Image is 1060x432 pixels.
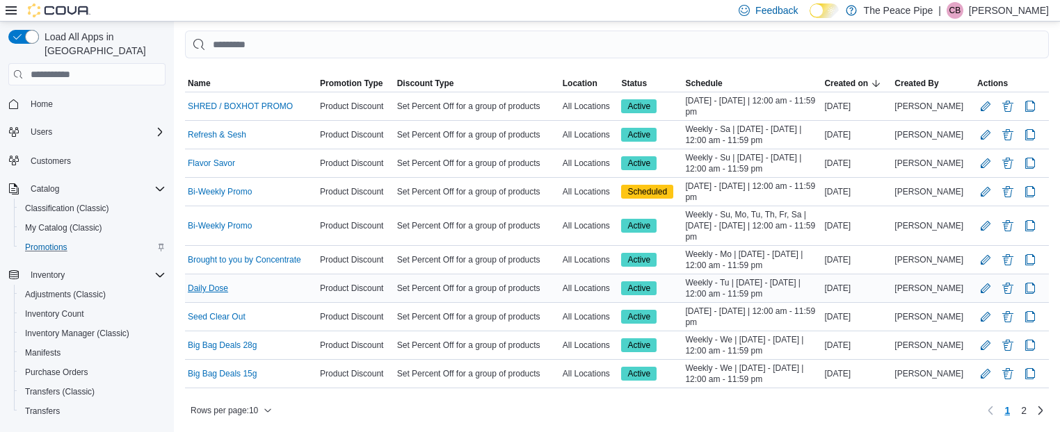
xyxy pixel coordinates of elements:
button: My Catalog (Classic) [14,218,171,238]
img: Cova [28,3,90,17]
span: [PERSON_NAME] [894,283,963,294]
span: Discount Type [397,78,454,89]
span: Home [31,99,53,110]
span: Active [621,253,657,267]
span: Active [627,310,650,323]
a: Customers [25,153,77,169]
div: [DATE] [821,308,892,325]
div: [DATE] [821,126,892,143]
button: Clone Promotion [1022,183,1038,200]
span: Purchase Orders [19,364,166,381]
span: Transfers (Classic) [19,383,166,400]
a: Flavor Savor [188,158,235,169]
button: Delete Promotion [999,308,1016,325]
span: All Locations [563,283,610,294]
span: Purchase Orders [25,367,88,378]
a: My Catalog (Classic) [19,219,108,236]
div: Set Percent Off for a group of products [394,280,560,297]
div: [DATE] [821,251,892,268]
span: Users [25,124,166,140]
a: Purchase Orders [19,364,94,381]
span: Adjustments (Classic) [19,286,166,303]
span: Promotions [19,239,166,256]
button: Inventory [25,267,70,283]
span: [PERSON_NAME] [894,220,963,231]
button: Catalog [25,181,65,197]
a: Brought to you by Concentrate [188,254,301,265]
span: Active [621,281,657,295]
span: Adjustments (Classic) [25,289,106,300]
button: Customers [3,150,171,170]
span: Weekly - Sa | [DATE] - [DATE] | 12:00 am - 11:59 pm [685,124,819,146]
a: Seed Clear Out [188,311,246,322]
button: Clone Promotion [1022,126,1038,143]
span: Transfers (Classic) [25,386,95,397]
a: Refresh & Sesh [188,129,246,140]
button: Users [25,124,58,140]
span: Weekly - We | [DATE] - [DATE] | 12:00 am - 11:59 pm [685,334,819,356]
a: SHRED / BOXHOT PROMO [188,101,293,112]
div: Set Percent Off for a group of products [394,337,560,354]
span: Weekly - We | [DATE] - [DATE] | 12:00 am - 11:59 pm [685,363,819,385]
span: [DATE] - [DATE] | 12:00 am - 11:59 pm [685,306,819,328]
span: Active [627,100,650,113]
span: CB [949,2,961,19]
p: The Peace Pipe [864,2,933,19]
button: Schedule [682,75,821,92]
a: Page 2 of 2 [1015,399,1032,422]
span: Customers [31,156,71,167]
span: [PERSON_NAME] [894,101,963,112]
a: Daily Dose [188,283,228,294]
button: Purchase Orders [14,363,171,382]
span: Promotions [25,242,67,253]
button: Delete Promotion [999,365,1016,382]
span: Product Discount [320,129,383,140]
button: Delete Promotion [999,126,1016,143]
div: [DATE] [821,217,892,234]
a: Big Bag Deals 28g [188,340,257,351]
button: Clone Promotion [1022,365,1038,382]
span: Created on [824,78,868,89]
span: [PERSON_NAME] [894,368,963,379]
button: Edit Promotion [977,251,994,268]
p: [PERSON_NAME] [969,2,1049,19]
div: [DATE] [821,365,892,382]
ul: Pagination for table: [999,399,1032,422]
span: Active [621,338,657,352]
div: [DATE] [821,98,892,115]
span: All Locations [563,186,610,197]
button: Edit Promotion [977,217,994,234]
button: Inventory Manager (Classic) [14,324,171,343]
span: 2 [1021,404,1027,417]
button: Edit Promotion [977,183,994,200]
button: Status [618,75,682,92]
a: Transfers [19,403,65,419]
button: Manifests [14,343,171,363]
a: Manifests [19,344,66,361]
span: Catalog [31,183,59,194]
span: All Locations [563,311,610,322]
span: Inventory Manager (Classic) [25,328,129,339]
button: Location [560,75,619,92]
span: Weekly - Su | [DATE] - [DATE] | 12:00 am - 11:59 pm [685,152,819,174]
button: Clone Promotion [1022,155,1038,172]
span: Name [188,78,211,89]
span: Active [627,254,650,266]
span: Active [627,157,650,169]
button: Edit Promotion [977,308,994,325]
span: Product Discount [320,254,383,265]
span: 1 [1004,404,1010,417]
div: Set Percent Off for a group of products [394,308,560,325]
span: Active [621,310,657,324]
span: Location [563,78,597,89]
button: Classification (Classic) [14,199,171,218]
button: Edit Promotion [977,155,994,172]
span: All Locations [563,101,610,112]
span: Product Discount [320,101,383,112]
button: Users [3,122,171,142]
span: Status [621,78,647,89]
span: Active [621,99,657,113]
input: This is a search bar. As you type, the results lower in the page will automatically filter. [185,31,1049,58]
button: Transfers (Classic) [14,382,171,401]
span: Active [627,128,650,141]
